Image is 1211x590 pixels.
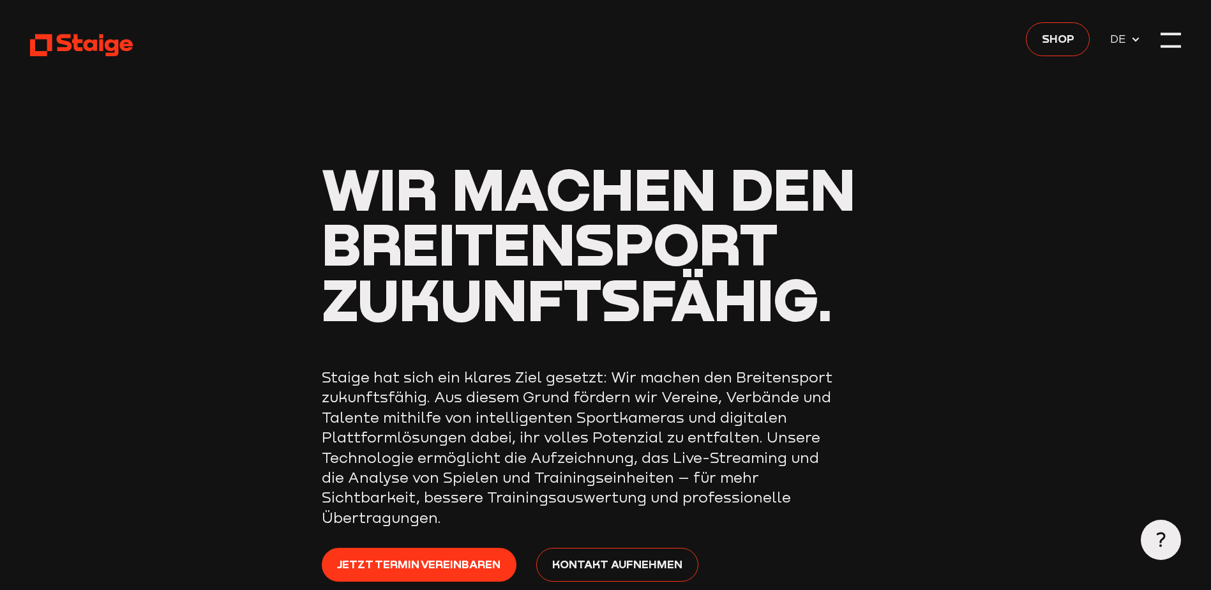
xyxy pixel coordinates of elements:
span: DE [1110,30,1131,48]
span: Kontakt aufnehmen [552,555,682,573]
span: Wir machen den Breitensport zukunftsfähig. [322,153,855,334]
a: Shop [1026,22,1090,56]
p: Staige hat sich ein klares Ziel gesetzt: Wir machen den Breitensport zukunftsfähig. Aus diesem Gr... [322,367,832,528]
span: Shop [1042,29,1074,47]
span: Jetzt Termin vereinbaren [337,555,500,573]
a: Jetzt Termin vereinbaren [322,548,516,582]
a: Kontakt aufnehmen [536,548,698,582]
